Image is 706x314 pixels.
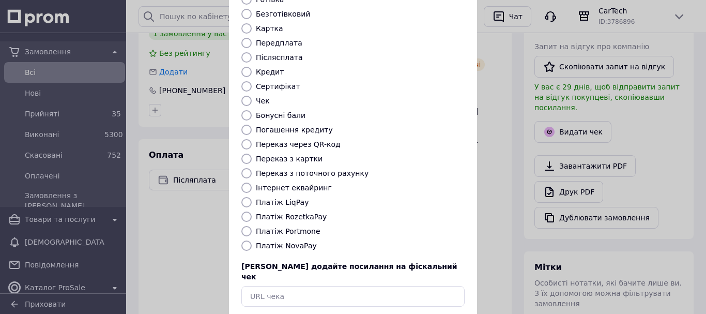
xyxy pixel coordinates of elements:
[256,24,283,33] label: Картка
[241,286,465,307] input: URL чека
[256,155,323,163] label: Переказ з картки
[241,262,457,281] span: [PERSON_NAME] додайте посилання на фіскальний чек
[256,126,333,134] label: Погашення кредиту
[256,53,303,62] label: Післясплата
[256,213,327,221] label: Платіж RozetkaPay
[256,111,305,119] label: Бонусні бали
[256,39,302,47] label: Передплата
[256,184,332,192] label: Інтернет еквайринг
[256,227,320,235] label: Платіж Portmone
[256,169,369,177] label: Переказ з поточного рахунку
[256,82,300,91] label: Сертифікат
[256,68,284,76] label: Кредит
[256,10,310,18] label: Безготівковий
[256,242,317,250] label: Платіж NovaPay
[256,140,341,148] label: Переказ через QR-код
[256,198,309,206] label: Платіж LiqPay
[256,97,270,105] label: Чек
